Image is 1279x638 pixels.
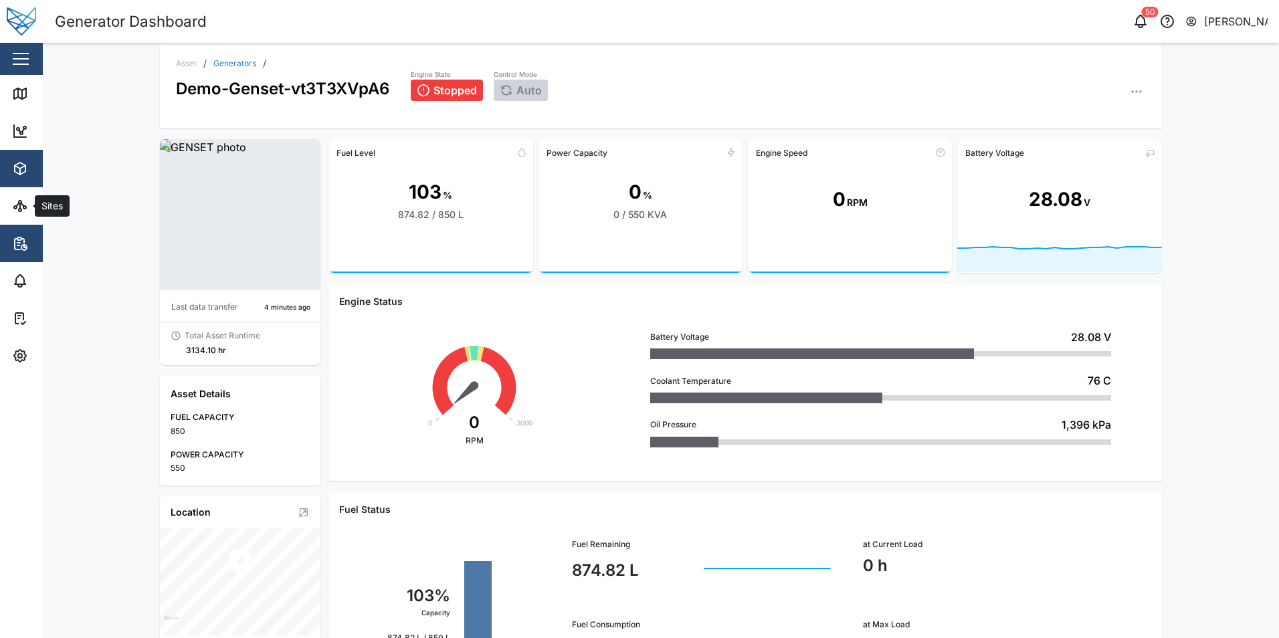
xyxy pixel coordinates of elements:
div: 0 [833,185,846,214]
div: Battery Voltage [965,148,1024,158]
div: % [443,188,452,203]
div: Engine State [411,70,483,80]
text: 3000 [516,419,532,427]
div: 4 minutes ago [264,302,310,313]
img: Main Logo [7,7,36,36]
div: Map marker [224,546,256,582]
div: 76 C [1088,373,1111,389]
div: 0 / 550 KVA [613,207,667,222]
div: Last data transfer [171,301,238,314]
div: 850 [171,425,310,438]
div: 0 [629,178,642,207]
div: FUEL CAPACITY [171,411,310,424]
div: V [1084,195,1090,210]
div: Location [171,505,211,520]
div: Fuel Consumption [572,619,831,631]
div: Capacity [407,608,450,619]
canvas: Map [160,528,320,635]
div: 28.08 [1029,185,1082,214]
img: GENSET photo [160,139,320,289]
a: Mapbox logo [164,616,179,631]
div: Engine Status [339,294,1151,309]
div: at Current Load [863,538,1122,551]
div: Battery Voltage [650,331,709,344]
div: 1,396 kPa [1062,417,1111,433]
span: Auto [516,84,542,96]
div: Sites [35,199,67,213]
div: 103% [407,583,450,608]
div: POWER CAPACITY [171,449,310,461]
div: Asset Details [171,387,310,401]
div: Settings [35,348,82,363]
div: Total Asset Runtime [185,330,260,342]
div: RPM [847,195,868,210]
a: Generators [213,60,256,68]
div: Assets [35,161,76,176]
div: 28.08 V [1071,329,1111,346]
div: Generator Dashboard [55,10,207,33]
div: Coolant Temperature [650,375,731,388]
div: Fuel Level [336,148,375,158]
div: % [643,188,652,203]
div: Asset [176,60,197,68]
div: Tasks [35,311,72,326]
div: 874.82 / 850 L [398,207,464,222]
div: Engine Speed [756,148,807,158]
div: 103 [409,178,441,207]
div: Demo-Genset-vt3T3XVpA6 [176,68,389,101]
button: [PERSON_NAME] [1185,12,1268,31]
div: Fuel Remaining [572,538,831,551]
div: / [203,59,207,68]
div: Reports [35,236,80,251]
span: Stopped [433,84,477,96]
text: 0 [429,419,433,427]
div: Power Capacity [547,148,607,158]
div: Fuel Status [339,502,1151,517]
div: 874.82 L [572,558,699,582]
div: 550 [171,462,310,475]
div: Dashboard [35,124,95,138]
div: / [263,59,266,68]
div: 50 [1142,7,1159,17]
div: 0 [454,410,494,435]
div: Control Mode [494,70,548,80]
div: 3134.10 hr [186,344,226,357]
div: Alarms [35,274,76,288]
div: RPM [454,435,494,447]
div: Oil Pressure [650,419,696,431]
div: [PERSON_NAME] [1204,13,1268,30]
div: at Max Load [863,619,1122,631]
div: 0 h [863,553,1122,578]
div: Map [35,86,65,101]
